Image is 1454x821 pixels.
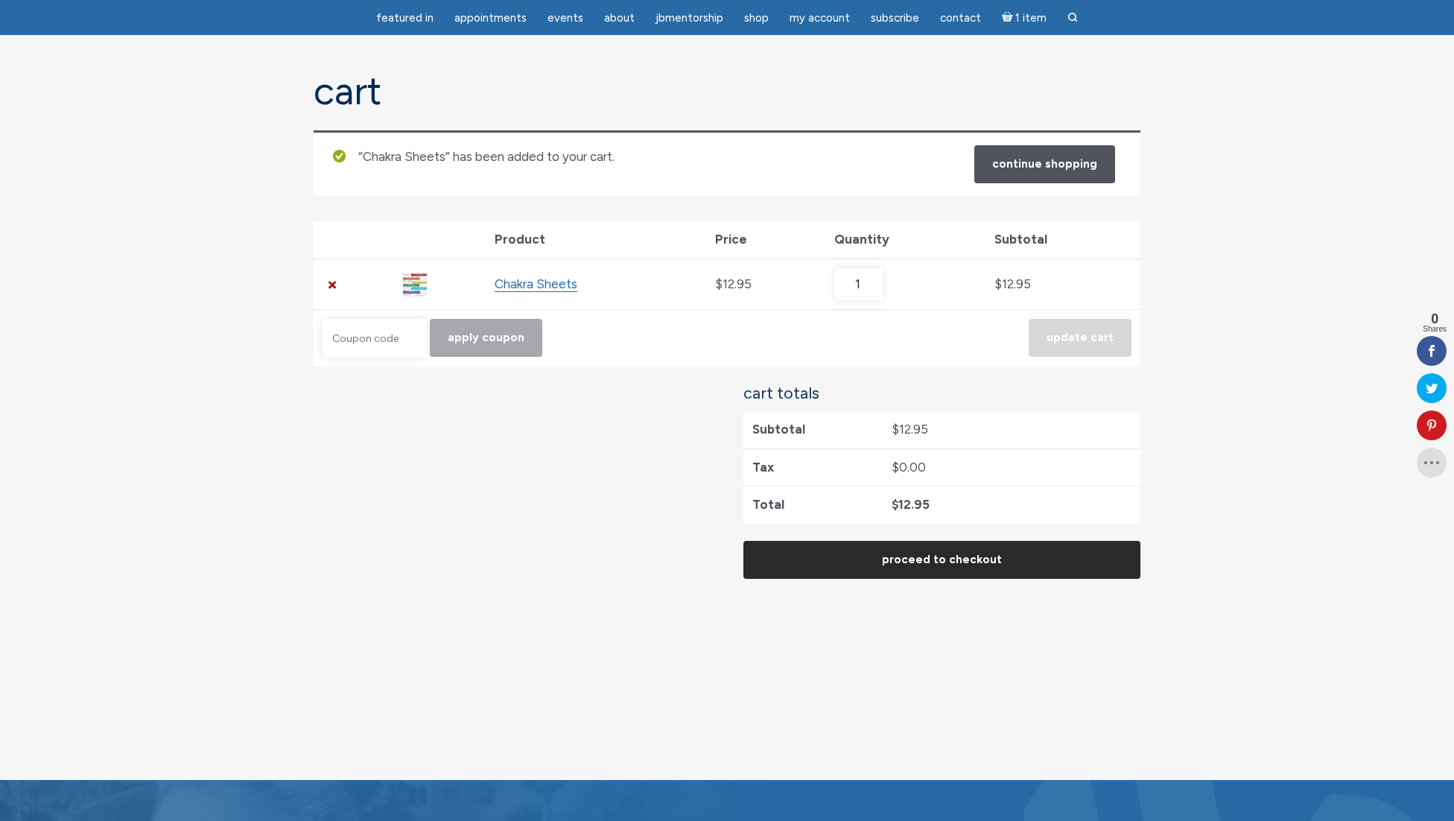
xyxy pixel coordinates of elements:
[871,11,919,25] span: Subscribe
[547,11,583,25] span: Events
[743,384,1140,402] h2: Cart totals
[744,11,769,25] span: Shop
[1029,319,1131,357] button: Update cart
[403,273,427,297] img: Chakra Sheets
[604,11,635,25] span: About
[445,4,536,33] a: Appointments
[323,275,342,294] a: Remove Chakra Sheets from cart
[715,276,723,291] span: $
[454,11,527,25] span: Appointments
[595,4,644,33] a: About
[1015,13,1047,24] span: 1 item
[892,460,899,475] span: $
[735,4,778,33] a: Shop
[994,276,1031,291] bdi: 12.95
[655,11,723,25] span: JBMentorship
[743,486,882,524] th: Total
[323,319,427,358] input: Coupon code
[985,221,1140,259] th: Subtotal
[892,497,930,512] bdi: 12.95
[892,422,899,437] span: $
[892,460,926,475] bdi: 0.00
[1423,312,1447,326] span: 0
[376,11,434,25] span: featured in
[790,11,850,25] span: My Account
[539,4,592,33] a: Events
[706,221,825,259] th: Price
[825,221,985,259] th: Quantity
[834,268,883,301] input: Product quantity
[974,145,1115,183] a: Continue shopping
[430,319,542,357] button: Apply coupon
[892,497,898,512] span: $
[743,590,1140,654] iframe: PayPal
[367,4,442,33] a: featured in
[1423,326,1447,333] span: Shares
[993,2,1056,33] a: Cart1 item
[647,4,732,33] a: JBMentorship
[486,221,706,259] th: Product
[994,276,1002,291] span: $
[743,541,1140,579] a: Proceed to checkout
[940,11,981,25] span: Contact
[495,276,577,292] a: Chakra Sheets
[862,4,928,33] a: Subscribe
[314,70,1140,112] h1: Cart
[314,130,1140,196] div: “Chakra Sheets” has been added to your cart.
[743,411,882,448] th: Subtotal
[892,422,928,437] bdi: 12.95
[1002,11,1016,25] i: Cart
[931,4,990,33] a: Contact
[715,276,752,291] bdi: 12.95
[781,4,859,33] a: My Account
[743,448,882,486] th: Tax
